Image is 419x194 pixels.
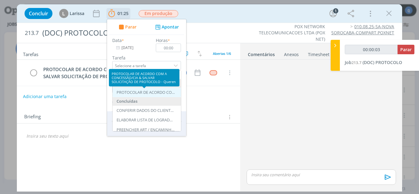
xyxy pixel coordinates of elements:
span: 213.7 [352,60,361,65]
span: (DOC) PROTOCOLO [363,59,402,65]
span: Parar [125,25,136,29]
div: Anexos [284,51,299,58]
input: Data [112,44,151,52]
span: Parar [400,47,412,52]
button: 01:25 [107,9,130,18]
button: Adicionar uma tarefa [23,91,67,102]
div: ELABORAR LISTA DE LOGRADOUROS, TOTAL DE POSTES E TOTAL DE METROS - Queren [117,118,175,123]
span: Abertas 1/6 [213,51,231,56]
input: Buscar tarefa [113,70,181,79]
label: Tarefa [112,55,181,61]
span: Em produção [139,10,178,17]
button: 1 [328,9,338,18]
div: Abertas [113,79,181,88]
th: Realizado [112,111,144,121]
button: Apontar [154,24,179,30]
div: (DOC) PROTOCOLO [40,25,238,40]
button: Em produção [138,10,179,17]
div: PROTOCOLAR DE ACORDO COM A CONCESSÃO/CIA & SALVAR SOLICITAÇÃO DE PROTOCOLO [41,66,174,80]
button: Parar [398,45,414,54]
button: LLarissa [59,9,84,18]
button: Parar [117,24,136,30]
span: Briefing [24,113,41,121]
span: 01:25 [117,10,129,16]
a: Job213.7(DOC) PROTOCOLO [345,59,402,65]
th: Estimado [149,111,182,121]
div: PROTOCOLAR DE ACORDO COM A CONCESSÃO/CIA & SALVAR SOLICITAÇÃO DE PROTOCOLO - Queren [117,90,175,95]
div: CONFERIR DADOS DO CLIENTE E PROJETO - Queren [117,108,175,113]
img: arrow-down-up.svg [198,51,202,56]
ul: 01:25 [107,19,186,136]
label: Horas [156,37,168,44]
div: dialog [17,4,402,192]
div: L [59,9,68,18]
a: POX NETWORK TELECOMUNICACOES LTDA (POX NET) [259,24,325,42]
div: PROTOCOLAR DE ACORDO COM A CONCESSÃO/CIA & SALVAR SOLICITAÇÃO DE PROTOCOLO - Queren [109,69,179,86]
span: Tarefas [23,50,38,57]
a: 010.08.25-SA-NOVA SOROCABA-COMPART.POXNET [331,24,394,36]
label: Data [112,37,122,44]
span: Concluir [29,11,48,16]
span: 213.7 [25,30,39,36]
span: Larissa [70,11,84,16]
div: PREENCHER ART / ENCAMINHAR BOLETO DA ART PARA PAGAMENTO - Larissa [117,127,175,132]
div: Concluídas [113,97,181,106]
div: 1 [333,8,338,13]
a: Timesheet [308,49,330,58]
a: Comentários [248,49,275,58]
button: Concluir [25,8,52,19]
